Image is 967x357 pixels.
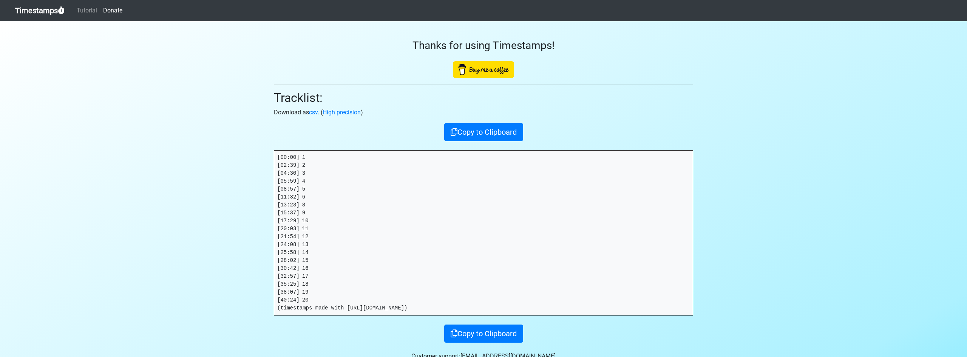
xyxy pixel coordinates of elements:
a: Timestamps [15,3,65,18]
pre: [00:00] 1 [02:39] 2 [04:30] 3 [05:59] 4 [08:57] 5 [11:32] 6 [13:23] 8 [15:37] 9 [17:29] 10 [20:03... [274,151,693,315]
a: Tutorial [74,3,100,18]
img: Buy Me A Coffee [453,61,514,78]
h2: Tracklist: [274,91,693,105]
a: High precision [323,109,361,116]
a: Donate [100,3,125,18]
h3: Thanks for using Timestamps! [274,39,693,52]
p: Download as . ( ) [274,108,693,117]
a: csv [309,109,318,116]
button: Copy to Clipboard [444,123,523,141]
button: Copy to Clipboard [444,325,523,343]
